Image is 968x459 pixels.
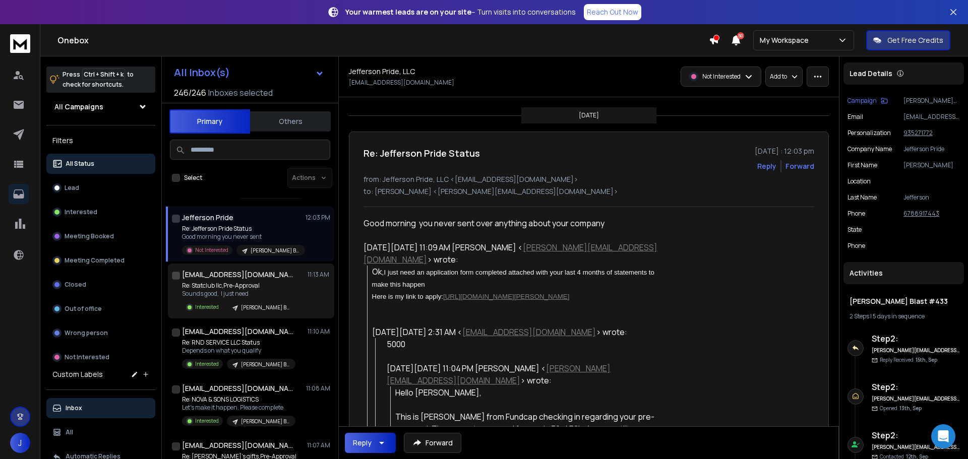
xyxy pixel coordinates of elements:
[306,214,330,222] p: 12:03 PM
[241,361,289,368] p: [PERSON_NAME] Blast #433
[251,247,299,254] p: [PERSON_NAME] Blast #433
[65,281,86,289] p: Closed
[848,145,892,153] p: Company Name
[848,97,877,105] p: Campaign
[65,256,125,265] p: Meeting Completed
[702,73,741,81] p: Not Interested
[443,293,569,300] a: [URL][DOMAIN_NAME][PERSON_NAME]
[848,242,865,250] p: Phone
[843,262,964,284] div: Activities
[899,405,922,412] span: 13th, Sep
[65,353,109,361] p: Not Interested
[46,134,155,148] h3: Filters
[850,312,869,320] span: 2 Steps
[65,232,114,240] p: Meeting Booked
[63,70,134,90] p: Press to check for shortcuts.
[46,422,155,442] button: All
[848,161,877,169] p: First Name
[46,347,155,367] button: Not Interested
[372,266,658,290] div: Ok,
[584,4,641,20] a: Reach Out Now
[848,113,863,121] p: Email
[66,160,94,168] p: All Status
[872,381,960,393] h6: Step 2 :
[195,246,228,254] p: Not Interested
[182,404,295,412] p: Let's make it happen. Please complete
[760,35,813,45] p: My Workspace
[931,424,955,448] div: Open Intercom Messenger
[46,275,155,295] button: Closed
[903,209,939,218] tcxspan: Call 6788917443 via 3CX
[755,146,814,156] p: [DATE] : 12:03 pm
[308,271,330,279] p: 11:13 AM
[182,225,303,233] p: Re: Jefferson Pride Status
[46,154,155,174] button: All Status
[208,87,273,99] h3: Inboxes selected
[66,428,73,436] p: All
[364,174,814,184] p: from: Jefferson Pride, LLC <[EMAIL_ADDRESS][DOMAIN_NAME]>
[848,97,888,105] button: Campaign
[174,68,230,78] h1: All Inbox(s)
[872,347,960,354] h6: [PERSON_NAME][EMAIL_ADDRESS][DOMAIN_NAME]
[395,411,658,459] div: This is [PERSON_NAME] from Fundcap checking in regarding your pre-approval. The amount approved f...
[52,369,103,379] h3: Custom Labels
[182,282,295,290] p: Re: Statclub llc,Pre-Approval
[848,193,877,202] p: Last Name
[364,217,658,229] div: Good morning you never sent over anything about your company
[65,329,108,337] p: Wrong person
[372,269,656,288] span: I just need an application form completed attached with your last 4 months of statements to make ...
[916,356,937,363] span: 15th, Sep
[182,396,295,404] p: Re: NOVA & SONS LOGISTICS
[250,110,331,133] button: Others
[57,34,709,46] h1: Onebox
[364,241,658,266] div: [DATE][DATE] 11:09 AM [PERSON_NAME] < > wrote:
[587,7,638,17] p: Reach Out Now
[308,327,330,336] p: 11:10 AM
[387,362,658,386] div: [DATE][DATE] 11:04 PM [PERSON_NAME] < > wrote:
[46,97,155,117] button: All Campaigns
[872,429,960,441] h6: Step 2 :
[195,303,219,311] p: Interested
[46,250,155,271] button: Meeting Completed
[903,128,933,137] tcxspan: Call 935271772 via 3CX
[770,73,787,81] p: Add to
[345,7,471,17] strong: Your warmest leads are on your site
[241,304,289,311] p: [PERSON_NAME] Blast #433
[404,433,461,453] button: Forward
[345,433,396,453] button: Reply
[395,386,658,399] div: Hello [PERSON_NAME],
[82,69,125,80] span: Ctrl + Shift + k
[364,146,480,160] h1: Re: Jefferson Pride Status
[757,161,776,171] button: Reply
[850,296,958,306] h1: [PERSON_NAME] Blast #433
[307,441,330,449] p: 11:07 AM
[872,395,960,403] h6: [PERSON_NAME][EMAIL_ADDRESS][DOMAIN_NAME]
[462,326,596,338] a: [EMAIL_ADDRESS][DOMAIN_NAME]
[873,312,925,320] span: 5 days in sequence
[345,7,576,17] p: – Turn visits into conversations
[349,79,454,87] p: [EMAIL_ADDRESS][DOMAIN_NAME]
[903,97,960,105] p: [PERSON_NAME] Blast #433
[241,418,289,425] p: [PERSON_NAME] Blast #433
[182,339,295,347] p: Re: RND SERVICE LLC Status
[66,404,82,412] p: Inbox
[46,202,155,222] button: Interested
[880,356,937,364] p: Reply Received
[182,270,293,280] h1: [EMAIL_ADDRESS][DOMAIN_NAME]
[372,293,443,300] span: Here is my link to apply:
[10,34,30,53] img: logo
[182,233,303,241] p: Good morning you never sent
[166,62,332,83] button: All Inbox(s)
[903,145,960,153] p: Jefferson Pride
[848,129,891,137] p: Personalization
[866,30,950,50] button: Get Free Credits
[10,433,30,453] span: J
[353,438,372,448] div: Reply
[364,186,814,196] p: to: [PERSON_NAME] <[PERSON_NAME][EMAIL_ADDRESS][DOMAIN_NAME]>
[903,193,960,202] p: Jefferson
[306,384,330,392] p: 11:08 AM
[872,443,960,451] h6: [PERSON_NAME][EMAIL_ADDRESS][DOMAIN_NAME]
[195,417,219,425] p: Interested
[887,35,943,45] p: Get Free Credits
[169,109,250,134] button: Primary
